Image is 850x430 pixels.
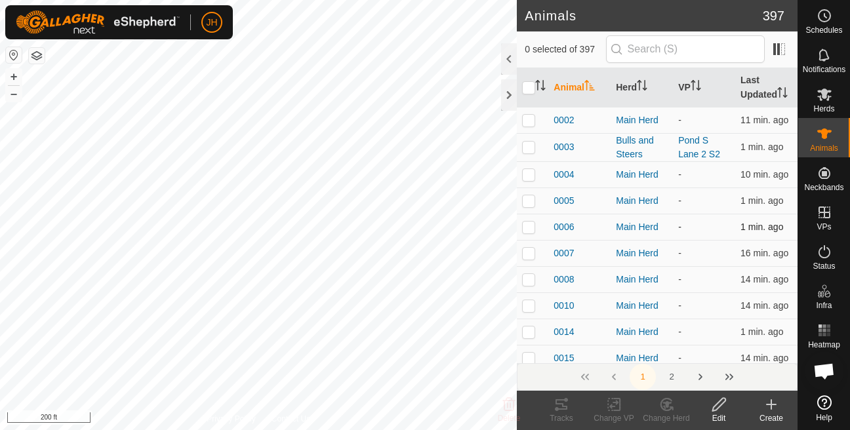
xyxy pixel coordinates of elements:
[678,274,681,284] app-display-virtual-paddock-transition: -
[548,68,611,107] th: Animal
[816,302,832,309] span: Infra
[554,351,574,365] span: 0015
[525,8,762,24] h2: Animals
[816,414,832,421] span: Help
[6,86,22,102] button: –
[673,68,735,107] th: VP
[740,248,788,258] span: Oct 11, 2025, 8:58 AM
[554,273,574,286] span: 0008
[716,364,742,390] button: Last Page
[740,195,783,206] span: Oct 11, 2025, 9:13 AM
[678,169,681,180] app-display-virtual-paddock-transition: -
[535,412,588,424] div: Tracks
[740,142,783,152] span: Oct 11, 2025, 9:12 AM
[207,413,256,425] a: Privacy Policy
[740,169,788,180] span: Oct 11, 2025, 9:04 AM
[616,168,668,182] div: Main Herd
[740,326,783,337] span: Oct 11, 2025, 9:13 AM
[554,194,574,208] span: 0005
[637,82,647,92] p-sorticon: Activate to sort
[606,35,765,63] input: Search (S)
[740,353,788,363] span: Oct 11, 2025, 9:00 AM
[658,364,685,390] button: 2
[763,6,784,26] span: 397
[678,115,681,125] app-display-virtual-paddock-transition: -
[740,115,788,125] span: Oct 11, 2025, 9:03 AM
[616,299,668,313] div: Main Herd
[630,364,656,390] button: 1
[808,341,840,349] span: Heatmap
[525,43,605,56] span: 0 selected of 397
[554,220,574,234] span: 0006
[616,113,668,127] div: Main Herd
[810,144,838,152] span: Animals
[6,47,22,63] button: Reset Map
[678,135,720,159] a: Pond S Lane 2 S2
[805,26,842,34] span: Schedules
[813,262,835,270] span: Status
[535,82,546,92] p-sorticon: Activate to sort
[678,195,681,206] app-display-virtual-paddock-transition: -
[678,326,681,337] app-display-virtual-paddock-transition: -
[678,248,681,258] app-display-virtual-paddock-transition: -
[803,66,845,73] span: Notifications
[740,222,783,232] span: Oct 11, 2025, 9:13 AM
[29,48,45,64] button: Map Layers
[640,412,693,424] div: Change Herd
[616,134,668,161] div: Bulls and Steers
[616,325,668,339] div: Main Herd
[554,246,574,260] span: 0007
[584,82,595,92] p-sorticon: Activate to sort
[693,412,745,424] div: Edit
[588,412,640,424] div: Change VP
[777,89,788,100] p-sorticon: Activate to sort
[735,68,798,107] th: Last Updated
[678,353,681,363] app-display-virtual-paddock-transition: -
[804,184,843,191] span: Neckbands
[817,223,831,231] span: VPs
[678,222,681,232] app-display-virtual-paddock-transition: -
[554,140,574,154] span: 0003
[616,220,668,234] div: Main Herd
[554,113,574,127] span: 0002
[611,68,673,107] th: Herd
[687,364,714,390] button: Next Page
[805,351,844,391] div: Open chat
[691,82,701,92] p-sorticon: Activate to sort
[554,299,574,313] span: 0010
[745,412,798,424] div: Create
[554,325,574,339] span: 0014
[272,413,310,425] a: Contact Us
[6,69,22,85] button: +
[740,274,788,284] span: Oct 11, 2025, 9:00 AM
[798,390,850,427] a: Help
[616,194,668,208] div: Main Herd
[616,273,668,286] div: Main Herd
[813,105,834,113] span: Herds
[740,300,788,311] span: Oct 11, 2025, 8:59 AM
[554,168,574,182] span: 0004
[678,300,681,311] app-display-virtual-paddock-transition: -
[16,10,180,34] img: Gallagher Logo
[616,246,668,260] div: Main Herd
[616,351,668,365] div: Main Herd
[206,16,217,29] span: JH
